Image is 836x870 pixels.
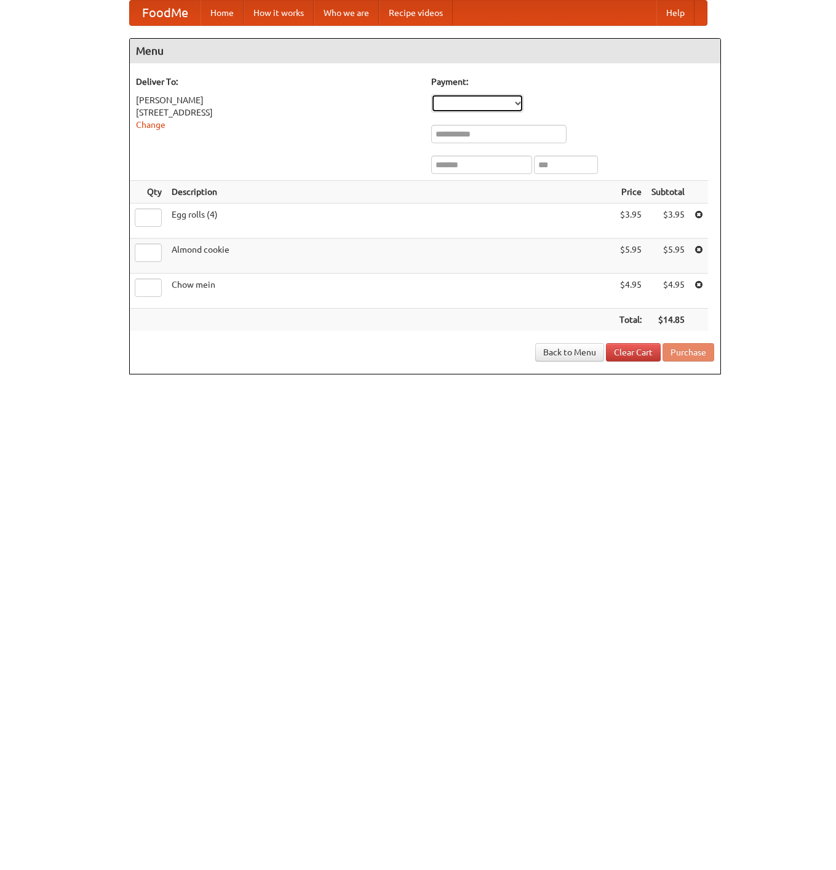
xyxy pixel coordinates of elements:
td: $4.95 [615,274,647,309]
a: FoodMe [130,1,201,25]
a: Help [656,1,695,25]
a: How it works [244,1,314,25]
td: $5.95 [615,239,647,274]
a: Recipe videos [379,1,453,25]
td: Chow mein [167,274,615,309]
td: Egg rolls (4) [167,204,615,239]
a: Who we are [314,1,379,25]
td: $5.95 [647,239,690,274]
a: Change [136,120,165,130]
th: Total: [615,309,647,331]
h5: Payment: [431,76,714,88]
th: $14.85 [647,309,690,331]
td: $3.95 [615,204,647,239]
a: Home [201,1,244,25]
td: Almond cookie [167,239,615,274]
h4: Menu [130,39,720,63]
button: Purchase [663,343,714,362]
h5: Deliver To: [136,76,419,88]
a: Back to Menu [535,343,604,362]
div: [PERSON_NAME] [136,94,419,106]
td: $3.95 [647,204,690,239]
th: Price [615,181,647,204]
td: $4.95 [647,274,690,309]
th: Qty [130,181,167,204]
div: [STREET_ADDRESS] [136,106,419,119]
th: Description [167,181,615,204]
a: Clear Cart [606,343,661,362]
th: Subtotal [647,181,690,204]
